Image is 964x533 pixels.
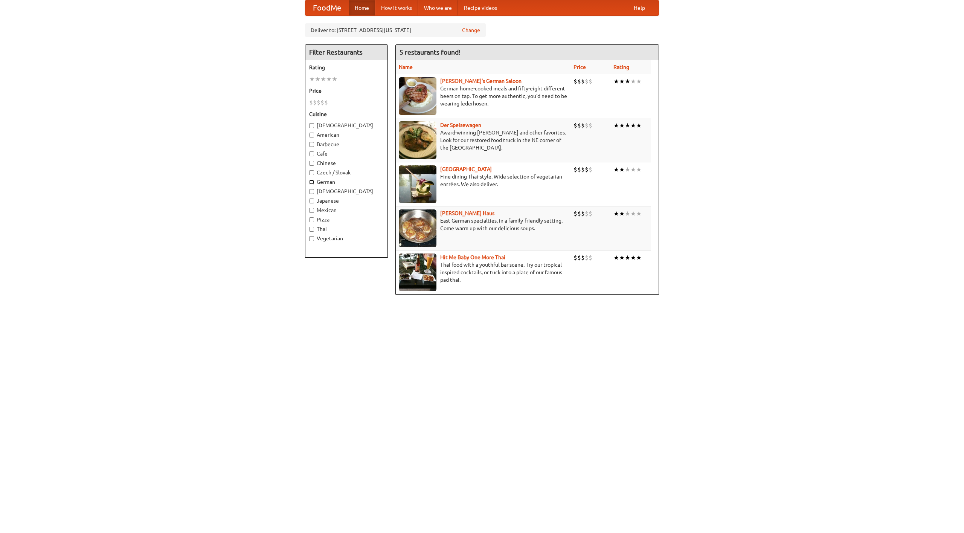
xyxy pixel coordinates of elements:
li: $ [589,77,592,86]
input: Czech / Slovak [309,170,314,175]
ng-pluralize: 5 restaurants found! [400,49,461,56]
input: Barbecue [309,142,314,147]
li: ★ [625,254,630,262]
li: ★ [630,254,636,262]
li: ★ [619,77,625,86]
li: ★ [630,165,636,174]
label: [DEMOGRAPHIC_DATA] [309,122,384,129]
li: $ [581,121,585,130]
li: ★ [619,254,625,262]
label: Czech / Slovak [309,169,384,176]
a: Name [399,64,413,70]
li: ★ [636,121,642,130]
label: Barbecue [309,141,384,148]
li: ★ [613,254,619,262]
li: ★ [613,121,619,130]
a: Change [462,26,480,34]
img: speisewagen.jpg [399,121,436,159]
a: Recipe videos [458,0,503,15]
img: babythai.jpg [399,254,436,291]
li: ★ [613,165,619,174]
input: Vegetarian [309,236,314,241]
p: Fine dining Thai-style. Wide selection of vegetarian entrées. We also deliver. [399,173,567,188]
li: ★ [625,209,630,218]
h5: Rating [309,64,384,71]
li: ★ [332,75,337,83]
li: $ [324,98,328,107]
label: Japanese [309,197,384,205]
a: Der Speisewagen [440,122,481,128]
a: Hit Me Baby One More Thai [440,254,505,260]
input: [DEMOGRAPHIC_DATA] [309,123,314,128]
input: Cafe [309,151,314,156]
label: German [309,178,384,186]
li: $ [589,121,592,130]
label: [DEMOGRAPHIC_DATA] [309,188,384,195]
li: $ [577,165,581,174]
li: $ [577,254,581,262]
label: Thai [309,225,384,233]
a: FoodMe [305,0,349,15]
li: $ [581,165,585,174]
li: $ [585,165,589,174]
a: Home [349,0,375,15]
input: Japanese [309,199,314,203]
li: $ [585,254,589,262]
li: ★ [320,75,326,83]
li: $ [577,209,581,218]
li: ★ [636,77,642,86]
li: ★ [625,121,630,130]
label: American [309,131,384,139]
li: ★ [630,209,636,218]
h5: Price [309,87,384,95]
li: ★ [636,254,642,262]
input: [DEMOGRAPHIC_DATA] [309,189,314,194]
input: Mexican [309,208,314,213]
li: ★ [625,77,630,86]
li: $ [574,77,577,86]
p: Thai food with a youthful bar scene. Try our tropical inspired cocktails, or tuck into a plate of... [399,261,567,284]
label: Vegetarian [309,235,384,242]
li: ★ [636,165,642,174]
li: ★ [630,121,636,130]
img: kohlhaus.jpg [399,209,436,247]
li: ★ [613,77,619,86]
a: Help [628,0,651,15]
li: $ [581,209,585,218]
li: $ [585,209,589,218]
li: ★ [619,165,625,174]
li: $ [574,209,577,218]
a: [PERSON_NAME] Haus [440,210,494,216]
input: Pizza [309,217,314,222]
img: satay.jpg [399,165,436,203]
li: $ [589,254,592,262]
li: ★ [315,75,320,83]
li: ★ [625,165,630,174]
li: $ [581,254,585,262]
li: $ [589,165,592,174]
li: $ [581,77,585,86]
h5: Cuisine [309,110,384,118]
a: [GEOGRAPHIC_DATA] [440,166,492,172]
p: German home-cooked meals and fifty-eight different beers on tap. To get more authentic, you'd nee... [399,85,567,107]
a: How it works [375,0,418,15]
li: ★ [619,121,625,130]
p: East German specialties, in a family-friendly setting. Come warm up with our delicious soups. [399,217,567,232]
li: $ [577,77,581,86]
input: Chinese [309,161,314,166]
p: Award-winning [PERSON_NAME] and other favorites. Look for our restored food truck in the NE corne... [399,129,567,151]
li: $ [574,254,577,262]
input: Thai [309,227,314,232]
li: $ [589,209,592,218]
a: [PERSON_NAME]'s German Saloon [440,78,522,84]
li: ★ [630,77,636,86]
a: Rating [613,64,629,70]
li: $ [585,77,589,86]
li: $ [317,98,320,107]
li: $ [577,121,581,130]
h4: Filter Restaurants [305,45,387,60]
